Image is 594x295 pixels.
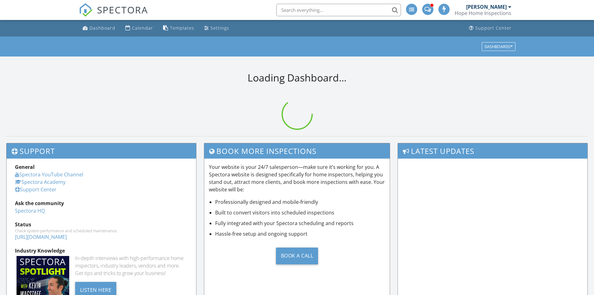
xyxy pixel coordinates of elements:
[80,22,118,34] a: Dashboard
[276,4,401,16] input: Search everything...
[209,163,385,193] p: Your website is your 24/7 salesperson—make sure it’s working for you. A Spectora website is desig...
[75,286,117,293] a: Listen Here
[79,8,148,22] a: SPECTORA
[15,171,83,178] a: Spectora YouTube Channel
[15,228,188,233] div: Check system performance and scheduled maintenance.
[455,10,511,16] div: Hope Home Inspections
[209,243,385,269] a: Book a Call
[15,179,65,185] a: Spectora Academy
[276,248,318,264] div: Book a Call
[204,143,390,159] h3: Book More Inspections
[79,3,93,17] img: The Best Home Inspection Software - Spectora
[75,254,188,277] div: In-depth interviews with high-performance home inspectors, industry leaders, vendors and more. Ge...
[15,207,45,214] a: Spectora HQ
[398,143,587,159] h3: Latest Updates
[15,247,188,254] div: Industry Knowledge
[97,3,148,16] span: SPECTORA
[215,198,385,206] li: Professionally designed and mobile-friendly
[89,25,115,31] div: Dashboard
[475,25,512,31] div: Support Center
[132,25,153,31] div: Calendar
[215,209,385,216] li: Built to convert visitors into scheduled inspections
[466,22,514,34] a: Support Center
[15,186,56,193] a: Support Center
[15,199,188,207] div: Ask the community
[466,4,507,10] div: [PERSON_NAME]
[15,164,35,170] strong: General
[482,42,515,51] button: Dashboards
[202,22,232,34] a: Settings
[15,221,188,228] div: Status
[215,230,385,238] li: Hassle-free setup and ongoing support
[215,219,385,227] li: Fully integrated with your Spectora scheduling and reports
[123,22,156,34] a: Calendar
[210,25,229,31] div: Settings
[7,143,196,159] h3: Support
[170,25,194,31] div: Templates
[485,44,513,49] div: Dashboards
[15,234,67,240] a: [URL][DOMAIN_NAME]
[161,22,197,34] a: Templates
